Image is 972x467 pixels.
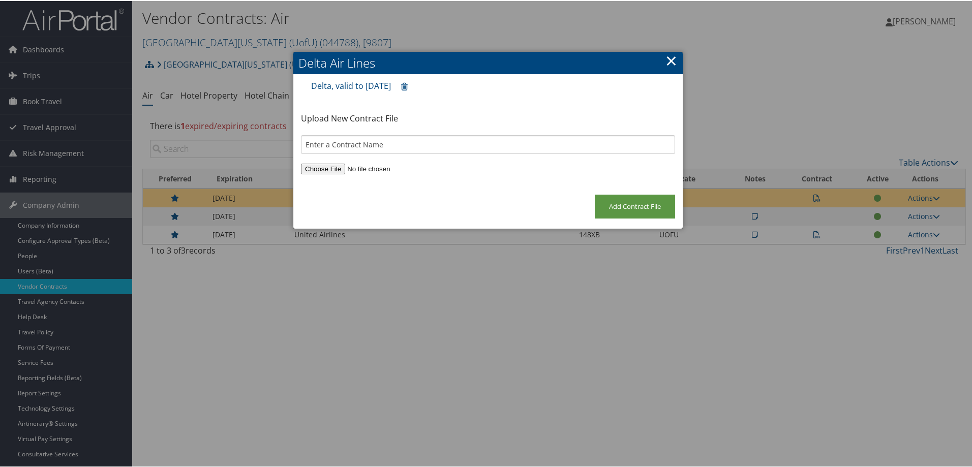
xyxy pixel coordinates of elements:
input: Enter a Contract Name [301,134,675,153]
a: Remove contract [396,76,413,95]
p: Upload New Contract File [301,111,675,124]
a: Delta, valid to [DATE] [311,79,391,90]
input: Add Contract File [595,194,675,217]
h2: Delta Air Lines [293,51,683,73]
a: × [665,49,677,70]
